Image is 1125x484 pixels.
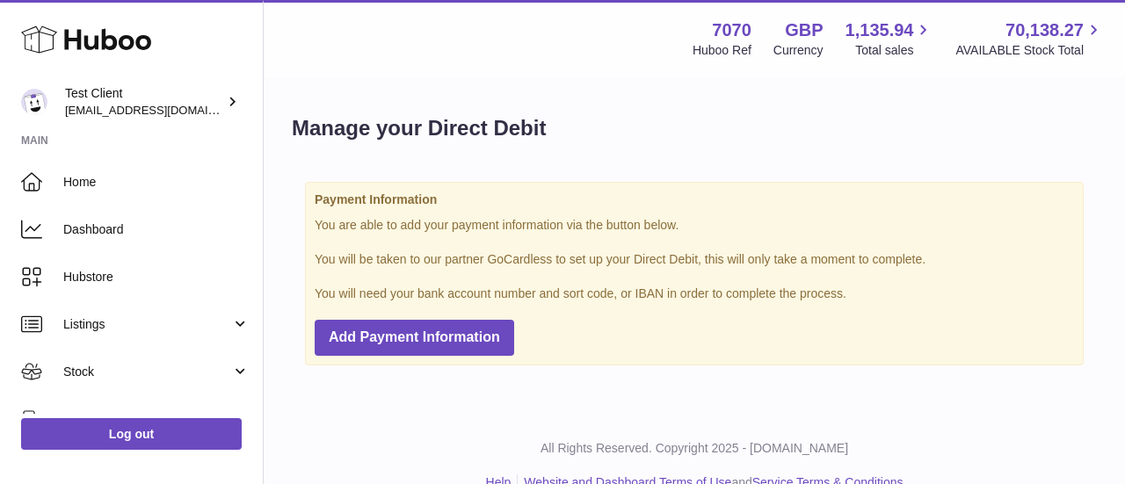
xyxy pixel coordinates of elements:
div: Huboo Ref [693,42,751,59]
span: Stock [63,364,231,380]
div: Currency [773,42,824,59]
span: [EMAIL_ADDRESS][DOMAIN_NAME] [65,103,258,117]
h1: Manage your Direct Debit [292,114,546,142]
strong: 7070 [712,18,751,42]
a: 1,135.94 Total sales [846,18,934,59]
span: Listings [63,316,231,333]
span: Hubstore [63,269,250,285]
a: Log out [21,418,242,450]
span: Home [63,174,250,191]
span: Add Payment Information [329,329,500,344]
p: All Rights Reserved. Copyright 2025 - [DOMAIN_NAME] [278,440,1111,457]
span: Dashboard [63,221,250,238]
strong: Payment Information [315,191,1074,208]
span: Sales [63,411,231,428]
p: You will need your bank account number and sort code, or IBAN in order to complete the process. [315,285,1074,302]
span: AVAILABLE Stock Total [955,42,1104,59]
span: 1,135.94 [846,18,914,42]
strong: GBP [785,18,823,42]
button: Add Payment Information [315,320,514,356]
p: You are able to add your payment information via the button below. [315,217,1074,234]
img: internalAdmin-7070@internal.huboo.com [21,89,47,115]
a: 70,138.27 AVAILABLE Stock Total [955,18,1104,59]
p: You will be taken to our partner GoCardless to set up your Direct Debit, this will only take a mo... [315,251,1074,268]
div: Test Client [65,85,223,119]
span: 70,138.27 [1005,18,1084,42]
span: Total sales [855,42,933,59]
